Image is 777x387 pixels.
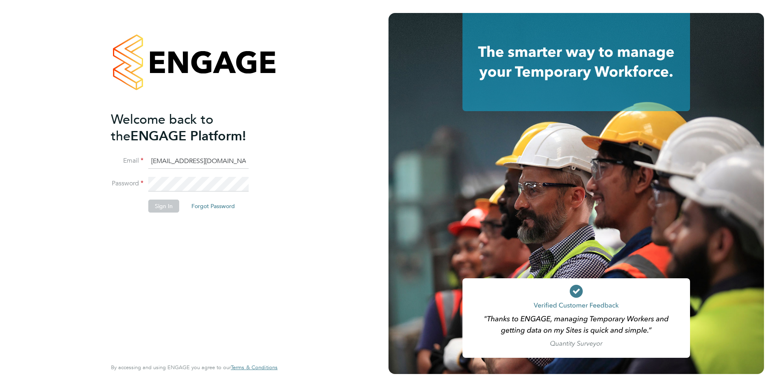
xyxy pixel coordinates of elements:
[111,112,213,144] span: Welcome back to the
[111,157,143,165] label: Email
[111,364,278,371] span: By accessing and using ENGAGE you agree to our
[111,111,269,144] h2: ENGAGE Platform!
[231,364,278,371] span: Terms & Conditions
[231,364,278,371] a: Terms & Conditions
[185,200,241,213] button: Forgot Password
[148,200,179,213] button: Sign In
[148,154,249,169] input: Enter your work email...
[111,179,143,188] label: Password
